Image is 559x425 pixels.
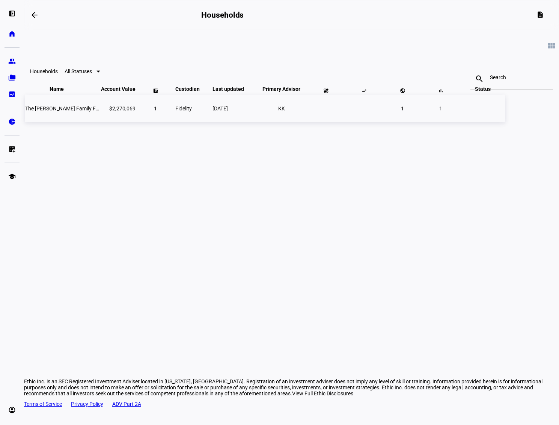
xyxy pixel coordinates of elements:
td: $2,270,069 [101,95,136,122]
span: Status [469,86,496,92]
eth-mat-symbol: folder_copy [8,74,16,81]
li: KK [275,102,288,115]
a: Privacy Policy [71,401,103,407]
a: home [5,26,20,41]
eth-mat-symbol: school [8,173,16,180]
eth-data-table-title: Households [30,68,58,74]
a: Terms of Service [24,401,62,407]
span: View Full Ethic Disclosures [292,390,353,396]
eth-mat-symbol: home [8,30,16,38]
a: group [5,54,20,69]
span: Fidelity [175,105,192,112]
eth-mat-symbol: bid_landscape [8,90,16,98]
a: bid_landscape [5,87,20,102]
a: pie_chart [5,114,20,129]
span: Primary Advisor [257,86,306,92]
div: Ethic Inc. is an SEC Registered Investment Adviser located in [US_STATE], [GEOGRAPHIC_DATA]. Regi... [24,378,559,396]
span: [DATE] [212,105,228,112]
span: Last updated [212,86,255,92]
mat-icon: view_module [547,41,556,50]
input: Search [490,74,533,80]
span: 1 [439,105,442,112]
a: folder_copy [5,70,20,85]
span: 1 [401,105,404,112]
span: The Baszucki Family Foundation [25,105,120,112]
span: 1 [154,105,157,112]
eth-mat-symbol: list_alt_add [8,145,16,153]
span: Custodian [175,86,211,92]
h2: Households [201,11,244,20]
mat-icon: search [470,74,488,83]
span: Account Value [101,86,136,92]
mat-icon: arrow_backwards [30,11,39,20]
eth-mat-symbol: left_panel_open [8,10,16,17]
eth-mat-symbol: group [8,57,16,65]
mat-icon: description [536,11,544,18]
span: All Statuses [65,68,92,74]
eth-mat-symbol: account_circle [8,406,16,414]
a: ADV Part 2A [112,401,141,407]
span: Name [50,86,75,92]
eth-mat-symbol: pie_chart [8,118,16,125]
